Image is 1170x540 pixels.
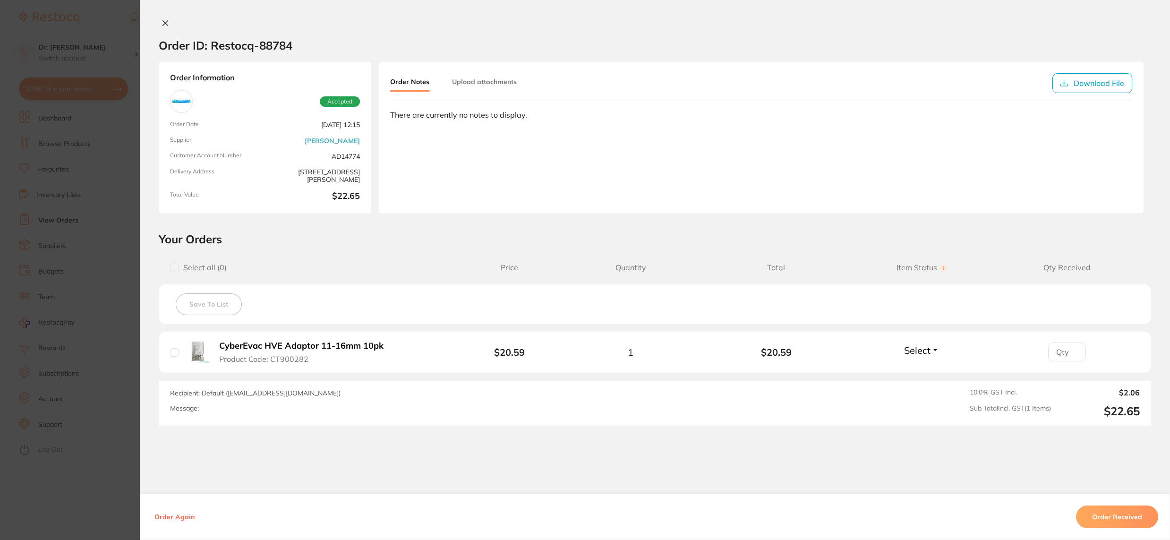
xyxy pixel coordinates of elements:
a: [PERSON_NAME] [305,137,360,145]
span: Select [904,344,931,356]
span: Recipient: Default ( [EMAIL_ADDRESS][DOMAIN_NAME] ) [170,389,341,397]
b: $20.59 [494,346,525,358]
button: Upload attachments [452,73,517,90]
b: CyberEvac HVE Adaptor 11-16mm 10pk [219,341,384,351]
span: Price [461,263,558,272]
span: Supplier [170,137,261,145]
div: There are currently no notes to display. [390,111,1132,119]
h2: Your Orders [159,232,1151,246]
button: CyberEvac HVE Adaptor 11-16mm 10pk Product Code: CT900282 [216,341,393,364]
output: $22.65 [1059,404,1140,418]
span: Qty Received [994,263,1140,272]
button: Order Received [1076,506,1158,528]
span: AD14774 [269,152,360,160]
button: Order Notes [390,73,429,92]
span: Sub Total Incl. GST ( 1 Items) [970,404,1051,418]
span: Total Value [170,191,261,202]
span: Order Date [170,121,261,129]
button: Order Again [152,513,197,521]
b: $22.65 [269,191,360,202]
span: [STREET_ADDRESS][PERSON_NAME] [269,168,360,184]
span: [DATE] 12:15 [269,121,360,129]
h2: Order ID: Restocq- 88784 [159,38,292,52]
button: Save To List [176,293,242,315]
span: Product Code: CT900282 [219,355,308,363]
span: Total [703,263,849,272]
span: Quantity [558,263,703,272]
button: Select [901,344,942,356]
label: Message: [170,404,199,412]
output: $2.06 [1059,388,1140,397]
span: Accepted [320,96,360,107]
span: 1 [628,347,633,358]
img: CyberEvac HVE Adaptor 11-16mm 10pk [186,339,209,363]
img: Adam Dental [172,93,190,111]
strong: Order Information [170,73,360,83]
span: 10.0 % GST Incl. [970,388,1051,397]
button: Download File [1052,73,1132,93]
input: Qty [1048,343,1086,361]
span: Customer Account Number [170,152,261,160]
span: Select all ( 0 ) [179,263,227,272]
b: $20.59 [703,347,849,358]
span: Item Status [849,263,994,272]
span: Delivery Address [170,168,261,184]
